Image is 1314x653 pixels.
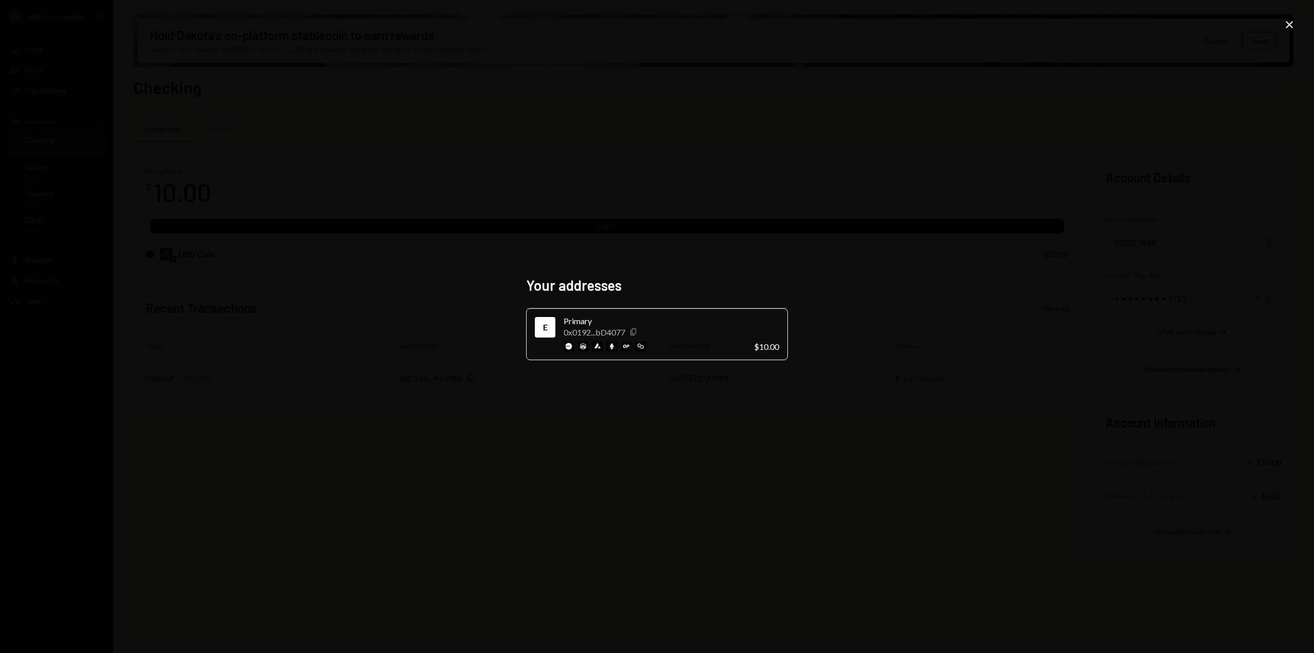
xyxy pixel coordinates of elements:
img: optimism-mainnet [621,341,631,351]
h2: Your addresses [526,275,788,295]
img: base-mainnet [564,341,574,351]
div: Ethereum [537,319,553,335]
img: arbitrum-mainnet [578,341,588,351]
img: ethereum-mainnet [607,341,617,351]
div: $10.00 [754,342,779,351]
div: 0x0192...bD4077 [564,327,625,337]
img: polygon-mainnet [635,341,646,351]
div: Primary [564,315,746,327]
img: avalanche-mainnet [592,341,603,351]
